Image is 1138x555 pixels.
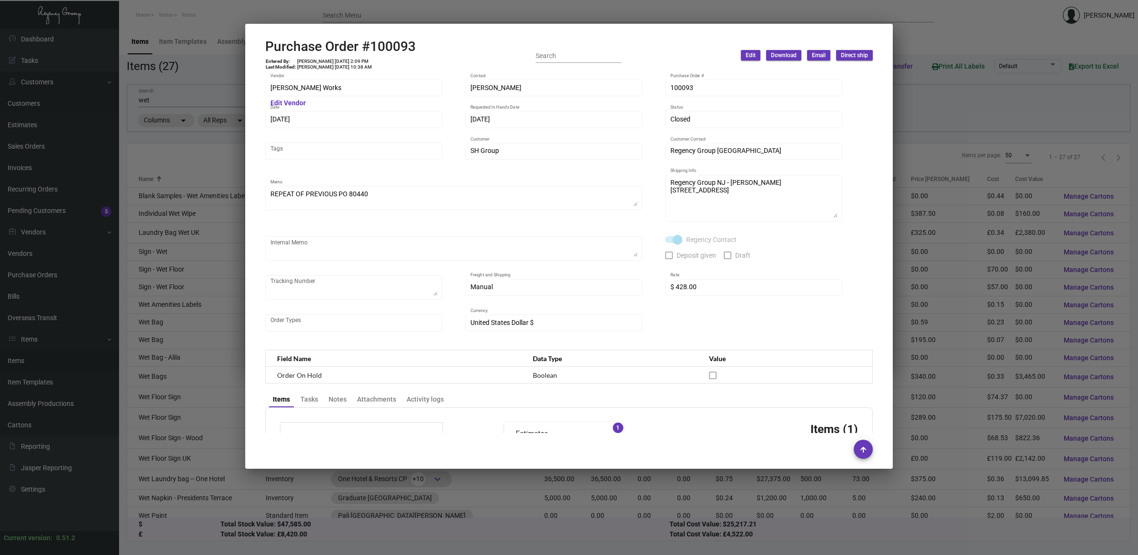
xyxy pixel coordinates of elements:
span: Order On Hold [277,371,322,379]
button: Email [807,50,830,61]
h2: Purchase Order #100093 [265,39,416,55]
button: Direct ship [836,50,873,61]
th: Data Type [523,350,699,367]
td: Subtotal [290,432,372,444]
mat-expansion-panel-header: Estimates [504,422,623,445]
div: Tasks [300,394,318,404]
span: Deposit given [677,250,716,261]
td: [PERSON_NAME] [DATE] 10:38 AM [297,64,372,70]
span: Boolean [533,371,557,379]
td: [PERSON_NAME] [DATE] 2:09 PM [297,59,372,64]
span: Edit [746,51,756,60]
button: Edit [741,50,760,61]
div: Notes [329,394,347,404]
span: Download [771,51,797,60]
span: Regency Contact [686,234,737,245]
span: Draft [735,250,750,261]
div: Items [273,394,290,404]
th: Value [699,350,872,367]
div: 0.51.2 [56,533,75,543]
div: Activity logs [407,394,444,404]
span: Direct ship [841,51,868,60]
h3: Items (1) [810,422,858,436]
div: Attachments [357,394,396,404]
td: $14,040.00 [372,432,433,444]
td: Entered By: [265,59,297,64]
span: Manual [470,283,493,291]
button: Download [766,50,801,61]
mat-hint: Edit Vendor [270,100,306,107]
div: Current version: [4,533,52,543]
span: Email [812,51,826,60]
td: Last Modified: [265,64,297,70]
th: Field Name [266,350,524,367]
mat-panel-title: Estimates [516,428,600,439]
span: Closed [670,115,690,123]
